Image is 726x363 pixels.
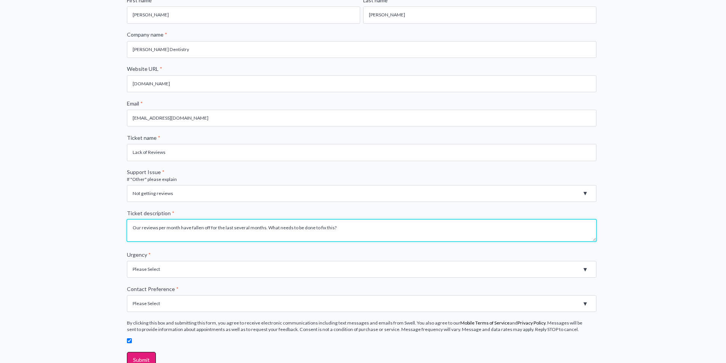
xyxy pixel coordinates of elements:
span: Urgency [127,251,147,258]
span: Ticket name [127,134,157,141]
textarea: Our reviews per month have fallen off for the last several months. What needs to be done to fix t... [127,219,596,241]
legend: If "Other" please explain [127,176,599,182]
span: Email [127,100,139,107]
a: Mobile Terms of Service [460,320,510,326]
a: Privacy Policy [518,320,545,326]
span: Ticket description [127,210,171,216]
legend: By clicking this box and submitting this form, you agree to receive electronic communications inc... [127,320,599,333]
span: Contact Preference [127,286,175,292]
span: Support Issue [127,169,161,175]
span: Company name [127,31,163,38]
span: Website URL [127,66,159,72]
